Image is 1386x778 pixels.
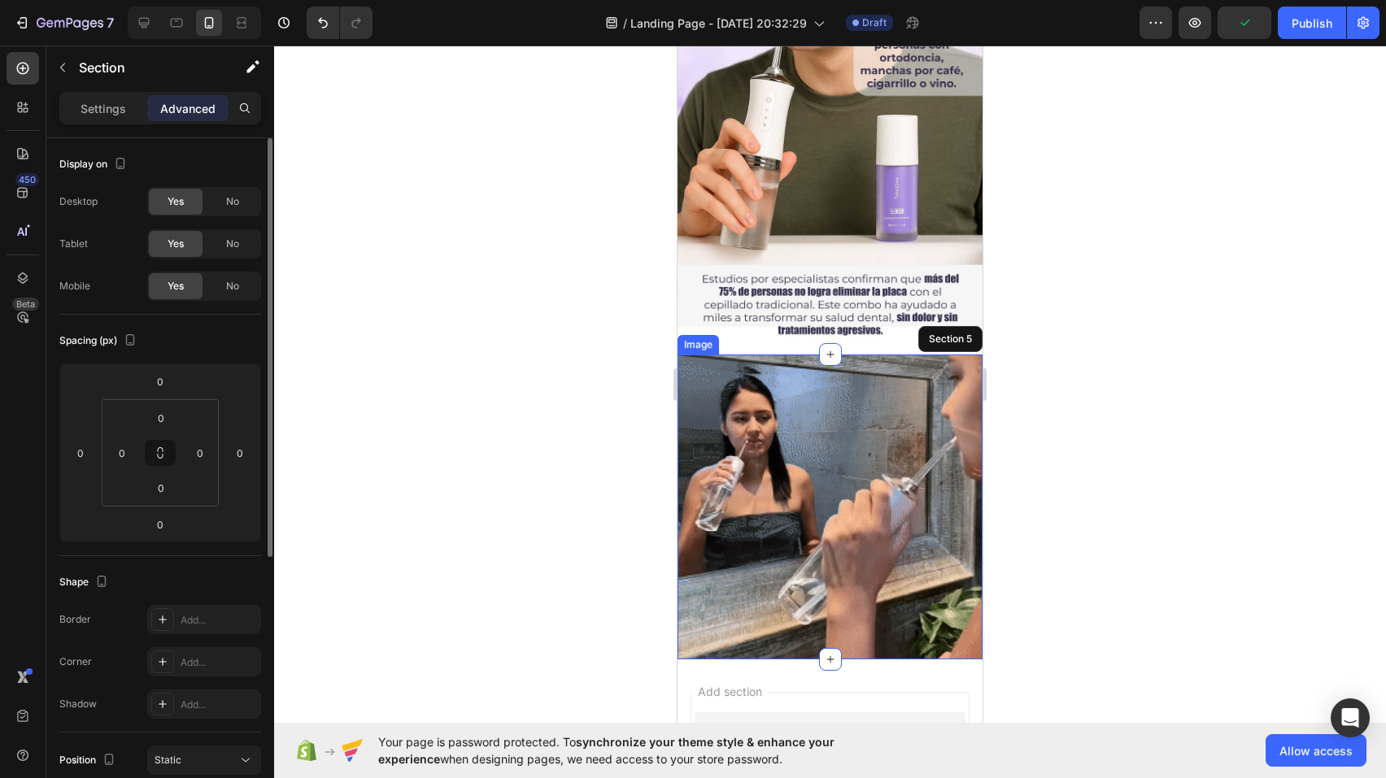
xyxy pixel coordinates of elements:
div: Spacing (px) [59,330,140,352]
input: 0 [228,441,252,465]
div: Add... [181,655,257,670]
span: Static [155,754,181,766]
div: Display on [59,154,130,176]
span: Yes [168,237,184,251]
div: Undo/Redo [307,7,373,39]
span: No [226,194,239,209]
span: synchronize your theme style & enhance your experience [378,735,835,766]
div: Mobile [59,279,90,293]
div: Add... [181,698,257,712]
input: 0 [68,441,93,465]
button: 7 [7,7,121,39]
span: Landing Page - [DATE] 20:32:29 [630,15,807,32]
div: 450 [15,173,39,186]
button: Allow access [1266,734,1366,767]
input: 0px [188,441,212,465]
p: Advanced [160,100,216,117]
iframe: Design area [678,46,983,723]
input: 0px [145,476,177,500]
input: 0px [145,406,177,430]
input: 0 [144,369,177,393]
button: Publish [1278,7,1346,39]
span: No [226,237,239,251]
button: Static [147,745,261,775]
div: Add... [181,613,257,628]
span: No [226,279,239,293]
span: Yes [168,279,184,293]
div: Beta [12,298,39,311]
span: / [623,15,627,32]
div: Tablet [59,237,88,251]
div: Shape [59,572,111,593]
div: Choose templates [103,673,202,690]
span: Your page is password protected. To when designing pages, we need access to your store password. [378,733,898,767]
div: Publish [1292,15,1332,32]
div: Shadow [59,697,97,711]
div: Corner [59,654,92,669]
input: 0px [110,441,134,465]
input: 0 [144,512,177,537]
span: Yes [168,194,184,209]
div: Open Intercom Messenger [1331,698,1370,737]
div: Position [59,750,119,771]
span: Draft [862,15,887,30]
span: Allow access [1279,742,1353,759]
p: Settings [81,100,126,117]
p: 7 [107,13,114,33]
p: Section [79,58,212,77]
div: Desktop [59,194,98,209]
div: Border [59,612,91,627]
